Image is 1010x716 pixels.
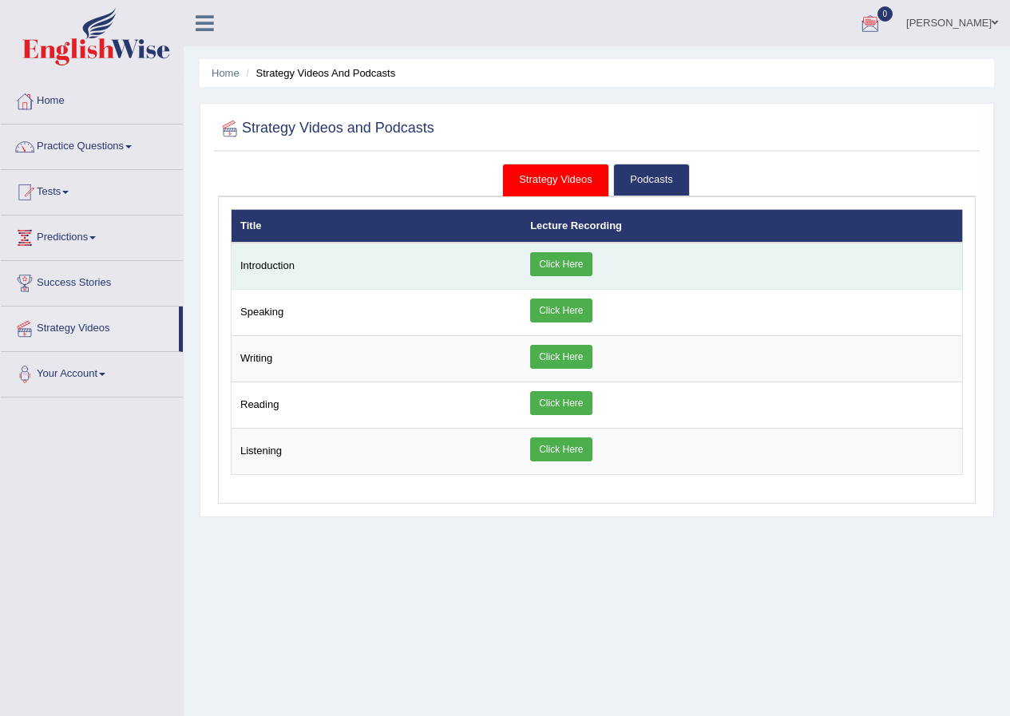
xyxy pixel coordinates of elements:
td: Reading [232,382,522,429]
a: Predictions [1,216,183,255]
th: Lecture Recording [521,209,962,243]
a: Practice Questions [1,125,183,164]
a: Your Account [1,352,183,392]
td: Writing [232,336,522,382]
span: 0 [877,6,893,22]
a: Click Here [530,437,592,461]
a: Success Stories [1,261,183,301]
a: Home [1,79,183,119]
a: Podcasts [613,164,689,196]
a: Click Here [530,345,592,369]
a: Click Here [530,391,592,415]
a: Tests [1,170,183,210]
a: Home [212,67,240,79]
a: Strategy Videos [1,307,179,346]
li: Strategy Videos and Podcasts [242,65,395,81]
td: Introduction [232,243,522,290]
td: Speaking [232,290,522,336]
h2: Strategy Videos and Podcasts [218,117,434,140]
a: Click Here [530,299,592,322]
a: Strategy Videos [502,164,609,196]
td: Listening [232,429,522,475]
th: Title [232,209,522,243]
a: Click Here [530,252,592,276]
